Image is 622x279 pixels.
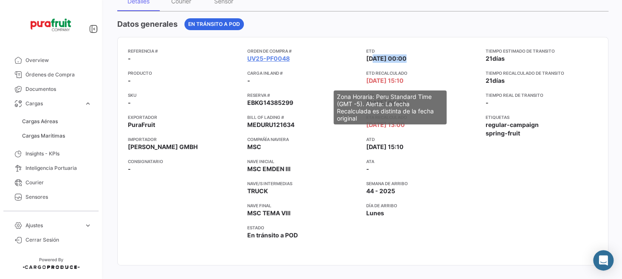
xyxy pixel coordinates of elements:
span: Órdenes de Compra [25,71,92,79]
span: Inteligencia Portuaria [25,164,92,172]
app-card-info-title: Día de Arribo [366,202,479,209]
app-card-info-title: Compañía naviera [247,136,360,143]
span: [DATE] 15:10 [366,76,404,85]
div: Zona Horaria: Peru Standard Time (GMT -5). Alerta: La fecha Recalculada es distinta de la fecha o... [334,90,447,124]
span: En tránsito a POD [188,20,240,28]
span: MSC EMDEN III [247,165,291,173]
span: Ajustes [25,222,81,229]
app-card-info-title: Referencia # [128,48,240,54]
span: spring-fruit [486,129,520,138]
app-card-info-title: Reserva # [247,92,360,99]
span: TRUCK [247,187,268,195]
span: 21 [486,77,492,84]
span: Lunes [366,209,384,217]
span: - [366,165,369,173]
a: Órdenes de Compra [7,68,95,82]
a: Overview [7,53,95,68]
span: Cargas [25,100,81,107]
span: días [492,55,505,62]
app-card-info-title: Orden de Compra # [247,48,360,54]
span: 21 [486,55,492,62]
span: MSC [247,143,261,151]
a: Sensores [7,190,95,204]
app-card-info-title: Nave inicial [247,158,360,165]
a: Cargas Marítimas [19,130,95,142]
span: - [128,54,131,63]
span: EBKG14385299 [247,99,293,107]
app-card-info-title: Nave final [247,202,360,209]
a: Insights - KPIs [7,147,95,161]
app-card-info-title: Tiempo recalculado de transito [486,70,598,76]
span: MSC TEMA VIII [247,209,291,217]
span: - [247,76,250,85]
span: En tránsito a POD [247,231,298,240]
span: expand_more [84,100,92,107]
span: Cerrar Sesión [25,236,92,244]
a: Documentos [7,82,95,96]
app-card-info-title: Bill of Lading # [247,114,360,121]
app-card-info-title: Etiquetas [486,114,598,121]
span: Cargas Aéreas [22,118,58,125]
app-card-info-title: Tiempo estimado de transito [486,48,598,54]
span: regular-campaign [486,121,539,129]
span: Documentos [25,85,92,93]
span: - [128,165,131,173]
app-card-info-title: Exportador [128,114,240,121]
span: [PERSON_NAME] GMBH [128,143,198,151]
span: [DATE] 15:10 [366,143,404,151]
app-card-info-title: Consignatario [128,158,240,165]
span: Overview [25,56,92,64]
span: - [128,76,131,85]
app-card-info-title: Tiempo real de transito [486,92,598,99]
span: Courier [25,179,92,186]
span: Insights - KPIs [25,150,92,158]
app-card-info-title: Semana de Arribo [366,180,479,187]
app-card-info-title: Nave/s intermedias [247,180,360,187]
span: - [486,99,489,106]
app-card-info-title: ATA [366,158,479,165]
app-card-info-title: ETD Recalculado [366,70,479,76]
span: Sensores [25,193,92,201]
app-card-info-title: ATD [366,136,479,143]
app-card-info-title: Carga inland # [247,70,360,76]
a: Cargas Aéreas [19,115,95,128]
app-card-info-title: Importador [128,136,240,143]
app-card-info-title: ETD [366,48,479,54]
div: Abrir Intercom Messenger [593,250,614,271]
span: 44 - 2025 [366,187,395,195]
span: PuraFruit [128,121,155,129]
img: Logo+PuraFruit.png [30,10,72,39]
app-card-info-title: Producto [128,70,240,76]
app-card-info-title: Estado [247,224,360,231]
app-card-info-title: SKU [128,92,240,99]
span: MEDURU121634 [247,121,294,129]
span: Cargas Marítimas [22,132,65,140]
span: expand_more [84,222,92,229]
h4: Datos generales [117,18,178,30]
span: [DATE] 00:00 [366,54,407,63]
span: - [128,99,131,107]
a: Courier [7,175,95,190]
a: Inteligencia Portuaria [7,161,95,175]
a: UV25-PF0048 [247,54,290,63]
span: días [492,77,505,84]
